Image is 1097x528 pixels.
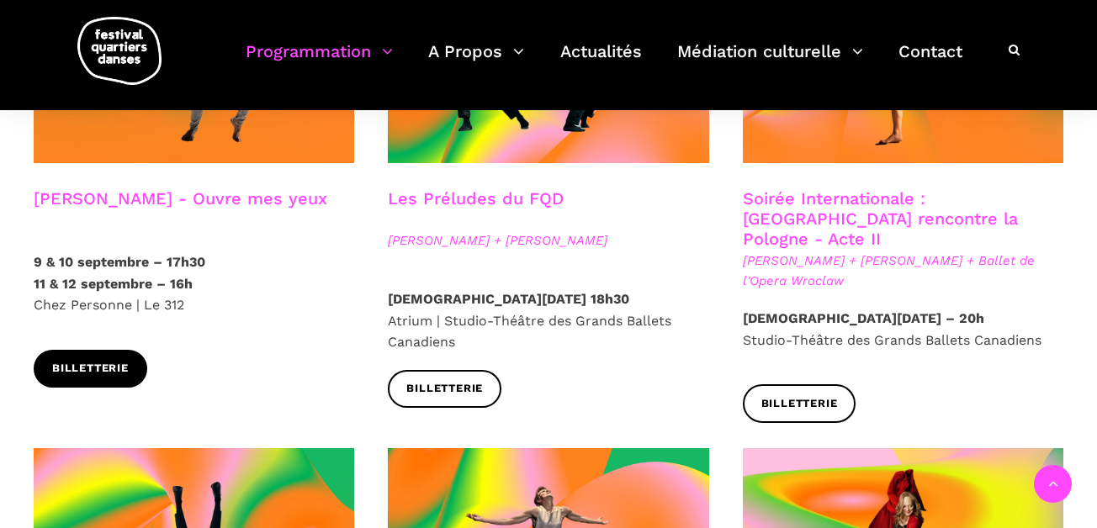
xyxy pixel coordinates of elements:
a: Actualités [560,37,642,87]
a: Médiation culturelle [677,37,863,87]
a: Les Préludes du FQD [388,188,564,209]
a: Billetterie [743,384,856,422]
p: Studio-Théâtre des Grands Ballets Canadiens [743,308,1063,351]
span: [PERSON_NAME] + [PERSON_NAME] + Ballet de l'Opera Wroclaw [743,251,1063,291]
a: Contact [898,37,962,87]
strong: 9 & 10 septembre – 17h30 11 & 12 septembre – 16h [34,254,205,292]
a: [PERSON_NAME] - Ouvre mes yeux [34,188,327,209]
img: logo-fqd-med [77,17,162,85]
p: Chez Personne | Le 312 [34,251,354,316]
a: A Propos [428,37,524,87]
span: Billetterie [52,360,129,378]
span: Billetterie [406,380,483,398]
span: [PERSON_NAME] + [PERSON_NAME] [388,230,708,251]
a: Soirée Internationale : [GEOGRAPHIC_DATA] rencontre la Pologne - Acte II [743,188,1018,249]
a: Billetterie [34,350,147,388]
a: Programmation [246,37,393,87]
strong: [DEMOGRAPHIC_DATA][DATE] – 20h [743,310,984,326]
p: Atrium | Studio-Théâtre des Grands Ballets Canadiens [388,288,708,353]
a: Billetterie [388,370,501,408]
strong: [DEMOGRAPHIC_DATA][DATE] 18h30 [388,291,629,307]
span: Billetterie [761,395,838,413]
